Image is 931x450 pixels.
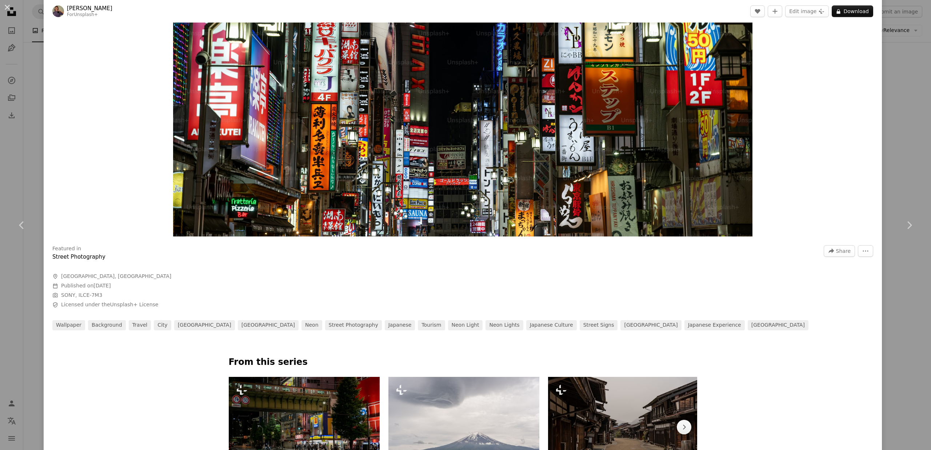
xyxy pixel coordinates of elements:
a: [GEOGRAPHIC_DATA] [238,320,299,330]
button: Share this image [824,245,855,257]
a: [PERSON_NAME] [67,5,112,12]
a: neon light [448,320,483,330]
div: For [67,12,112,18]
a: A narrow street lined with wooden buildings [548,424,699,430]
span: Share [836,246,851,256]
a: travel [129,320,151,330]
button: More Actions [858,245,873,257]
a: japanese culture [526,320,577,330]
a: Unsplash+ License [110,302,159,307]
a: street photography [325,320,382,330]
button: SONY, ILCE-7M3 [61,292,102,299]
a: japanese [385,320,415,330]
h3: Featured in [52,245,81,252]
button: Add to Collection [768,5,782,17]
span: [GEOGRAPHIC_DATA], [GEOGRAPHIC_DATA] [61,273,171,280]
a: city [154,320,171,330]
button: scroll list to the right [677,420,691,434]
a: A group of people walking down a street next to tall buildings [229,424,380,430]
button: Edit image [785,5,829,17]
a: tourism [418,320,445,330]
a: [GEOGRAPHIC_DATA] [620,320,681,330]
p: From this series [229,357,697,368]
a: japanese experience [684,320,745,330]
button: Download [832,5,873,17]
span: Licensed under the [61,301,158,308]
a: [GEOGRAPHIC_DATA] [174,320,235,330]
a: A view of a city with a mountain in the background [388,424,539,430]
a: neon [301,320,322,330]
a: Unsplash+ [74,12,98,17]
button: Like [750,5,765,17]
a: wallpaper [52,320,85,330]
a: [GEOGRAPHIC_DATA] [748,320,808,330]
a: background [88,320,126,330]
a: street signs [580,320,618,330]
a: Next [887,190,931,260]
span: Published on [61,283,111,288]
a: neon lights [486,320,523,330]
img: Go to Dario Brönnimann's profile [52,5,64,17]
a: Street Photography [52,254,105,260]
time: August 20, 2024 at 2:30:42 PM GMT+4 [93,283,111,288]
